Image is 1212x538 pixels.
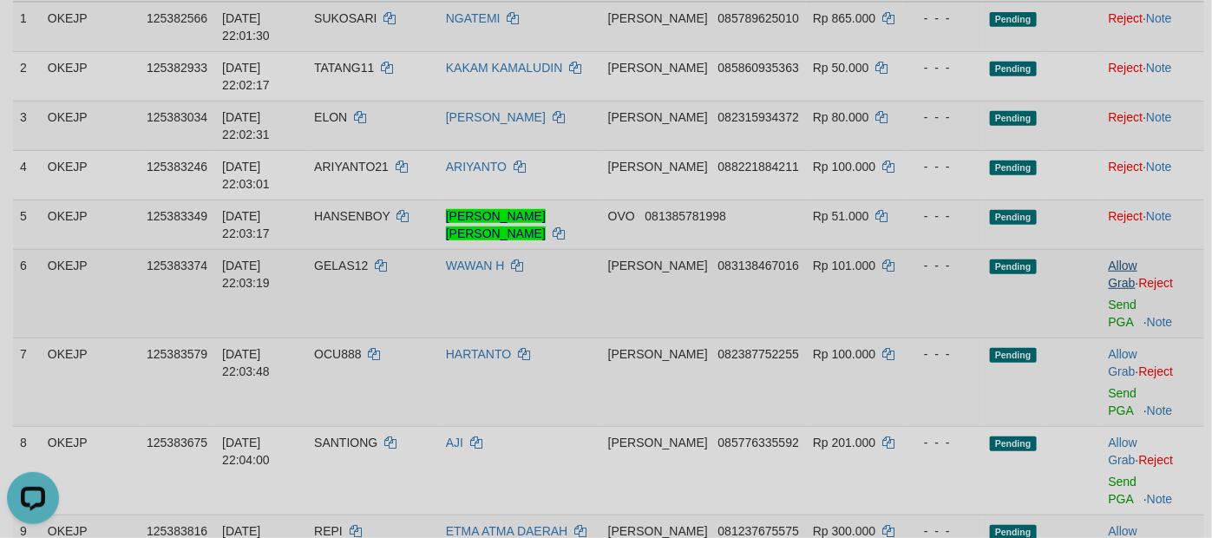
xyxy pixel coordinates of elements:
div: - - - [910,257,976,274]
a: AJI [446,436,463,449]
a: Reject [1109,160,1143,174]
span: SANTIONG [314,436,377,449]
a: Note [1146,11,1172,25]
a: WAWAN H [446,259,505,272]
a: ETMA ATMA DAERAH [446,524,568,538]
a: Allow Grab [1109,259,1137,290]
span: 125383034 [147,110,207,124]
td: · [1102,2,1204,52]
span: [DATE] 22:02:31 [222,110,270,141]
span: 125383349 [147,209,207,223]
a: Note [1147,315,1173,329]
a: Allow Grab [1109,347,1137,378]
span: [PERSON_NAME] [608,436,708,449]
span: Pending [990,161,1037,175]
span: 125383374 [147,259,207,272]
span: [PERSON_NAME] [608,11,708,25]
span: · [1109,436,1139,467]
a: HARTANTO [446,347,511,361]
a: Reject [1139,453,1174,467]
td: · [1102,338,1204,426]
span: Copy 083138467016 to clipboard [718,259,799,272]
span: Rp 80.000 [813,110,869,124]
span: [DATE] 22:01:30 [222,11,270,43]
td: 5 [13,200,41,249]
span: Copy 082387752255 to clipboard [718,347,799,361]
a: ARIYANTO [446,160,507,174]
td: OKEJP [41,101,140,150]
span: Rp 100.000 [813,347,875,361]
span: Copy 085860935363 to clipboard [718,61,799,75]
span: 125383675 [147,436,207,449]
span: Copy 081237675575 to clipboard [718,524,799,538]
span: 125383579 [147,347,207,361]
div: - - - [910,108,976,126]
span: Pending [990,62,1037,76]
span: SUKOSARI [314,11,377,25]
td: · [1102,150,1204,200]
td: 1 [13,2,41,52]
td: OKEJP [41,426,140,515]
span: REPI [314,524,343,538]
span: [DATE] 22:03:17 [222,209,270,240]
a: Reject [1109,61,1143,75]
td: · [1102,426,1204,515]
a: Note [1147,492,1173,506]
span: Pending [990,111,1037,126]
td: · [1102,249,1204,338]
div: - - - [910,345,976,363]
span: OCU888 [314,347,361,361]
span: GELAS12 [314,259,368,272]
td: 6 [13,249,41,338]
span: Copy 085789625010 to clipboard [718,11,799,25]
div: - - - [910,158,976,175]
a: Reject [1109,209,1143,223]
a: [PERSON_NAME] [446,110,546,124]
span: Rp 50.000 [813,61,869,75]
a: Send PGA [1109,298,1137,329]
a: Note [1146,61,1172,75]
span: Rp 300.000 [813,524,875,538]
span: Copy 081385781998 to clipboard [645,209,726,223]
a: Note [1147,403,1173,417]
span: Copy 088221884211 to clipboard [718,160,799,174]
span: Copy 082315934372 to clipboard [718,110,799,124]
a: NGATEMI [446,11,501,25]
span: Pending [990,436,1037,451]
td: OKEJP [41,2,140,52]
a: Reject [1139,364,1174,378]
span: ELON [314,110,347,124]
span: [PERSON_NAME] [608,160,708,174]
span: 125383816 [147,524,207,538]
span: ARIYANTO21 [314,160,389,174]
td: OKEJP [41,150,140,200]
span: [DATE] 22:03:19 [222,259,270,290]
span: [PERSON_NAME] [608,259,708,272]
span: [DATE] 22:04:00 [222,436,270,467]
div: - - - [910,59,976,76]
a: Note [1146,209,1172,223]
td: OKEJP [41,200,140,249]
span: [DATE] 22:02:17 [222,61,270,92]
td: 3 [13,101,41,150]
td: · [1102,200,1204,249]
span: Rp 101.000 [813,259,875,272]
a: Note [1146,160,1172,174]
a: Reject [1109,11,1143,25]
span: [PERSON_NAME] [608,61,708,75]
a: Reject [1109,110,1143,124]
td: 7 [13,338,41,426]
a: Note [1146,110,1172,124]
td: OKEJP [41,338,140,426]
span: [PERSON_NAME] [608,524,708,538]
td: OKEJP [41,51,140,101]
span: [DATE] 22:03:01 [222,160,270,191]
span: Pending [990,210,1037,225]
span: OVO [608,209,635,223]
span: HANSENBOY [314,209,390,223]
span: Pending [990,348,1037,363]
span: Rp 201.000 [813,436,875,449]
td: 2 [13,51,41,101]
span: [DATE] 22:03:48 [222,347,270,378]
div: - - - [910,207,976,225]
